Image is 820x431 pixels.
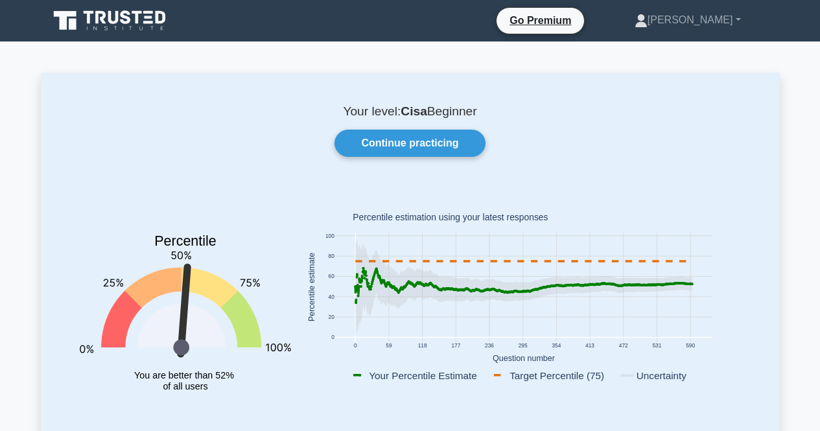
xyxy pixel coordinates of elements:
text: 100 [325,233,334,239]
a: [PERSON_NAME] [603,7,772,33]
tspan: You are better than 52% [134,370,234,380]
text: 40 [328,294,334,300]
text: 472 [618,342,627,349]
text: 118 [417,342,427,349]
text: 236 [485,342,494,349]
p: Your level: Beginner [72,104,749,119]
text: 590 [686,342,695,349]
text: 60 [328,274,334,280]
a: Go Premium [502,12,579,29]
text: 80 [328,253,334,260]
b: Cisa [401,104,427,118]
tspan: of all users [163,382,207,392]
text: 20 [328,314,334,320]
text: 59 [386,342,392,349]
text: Percentile [154,233,217,249]
a: Continue practicing [334,130,485,157]
text: 177 [451,342,460,349]
text: Percentile estimation using your latest responses [353,213,548,223]
text: 354 [552,342,561,349]
text: 531 [652,342,661,349]
text: 295 [518,342,527,349]
text: 0 [331,334,334,341]
text: Question number [493,354,555,363]
text: Percentile estimate [307,253,316,321]
text: 0 [353,342,357,349]
text: 413 [585,342,594,349]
